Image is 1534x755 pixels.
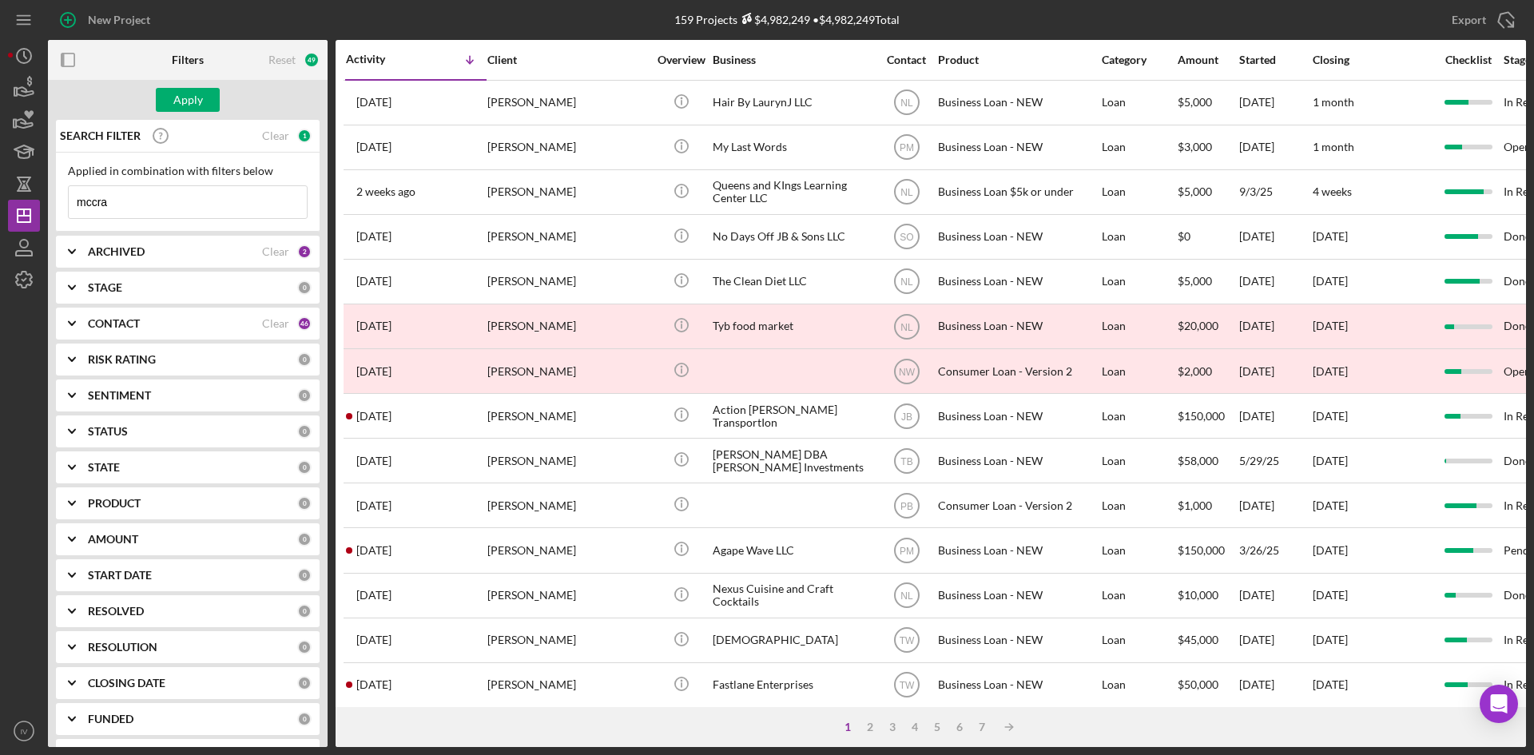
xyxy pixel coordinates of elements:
time: 2025-09-16 19:29 [356,96,391,109]
span: $45,000 [1178,633,1218,646]
b: PRODUCT [88,497,141,510]
b: STATE [88,461,120,474]
time: 2025-09-15 19:51 [356,141,391,153]
text: SO [900,232,913,243]
div: Loan [1102,350,1176,392]
span: $50,000 [1178,678,1218,691]
text: JB [900,411,912,422]
b: STATUS [88,425,128,438]
div: Business Loan - NEW [938,305,1098,348]
div: [PERSON_NAME] [487,260,647,303]
div: [PERSON_NAME] [487,529,647,571]
time: [DATE] [1313,588,1348,602]
div: Business Loan - NEW [938,574,1098,617]
div: 0 [297,640,312,654]
b: STAGE [88,281,122,294]
div: Clear [262,129,289,142]
div: 1 [837,721,859,733]
b: FUNDED [88,713,133,725]
div: Loan [1102,81,1176,124]
div: Activity [346,53,416,66]
b: START DATE [88,569,152,582]
div: 2 [859,721,881,733]
div: [PERSON_NAME] [487,126,647,169]
b: SEARCH FILTER [60,129,141,142]
div: 46 [297,316,312,331]
time: 4 weeks [1313,185,1352,198]
div: Business Loan - NEW [938,529,1098,571]
div: Business Loan - NEW [938,619,1098,662]
div: Applied in combination with filters below [68,165,308,177]
time: 2025-04-02 16:33 [356,678,391,691]
time: [DATE] [1313,454,1348,467]
div: [PERSON_NAME] [487,574,647,617]
div: Business Loan - NEW [938,216,1098,258]
div: 5 [926,721,948,733]
div: Loan [1102,126,1176,169]
div: $2,000 [1178,350,1238,392]
div: [DATE] [1239,619,1311,662]
b: CONTACT [88,317,140,330]
div: $5,000 [1178,260,1238,303]
text: NL [900,97,913,109]
span: $3,000 [1178,140,1212,153]
div: Clear [262,317,289,330]
b: RESOLVED [88,605,144,618]
time: [DATE] [1313,274,1348,288]
div: Business Loan - NEW [938,664,1098,706]
div: Loan [1102,619,1176,662]
div: [DATE] [1239,574,1311,617]
time: [DATE] [1313,499,1348,512]
time: 2025-06-08 21:12 [356,410,391,423]
time: 2025-08-05 14:13 [356,275,391,288]
span: $10,000 [1178,588,1218,602]
div: [PERSON_NAME] [487,305,647,348]
time: 2025-05-29 16:57 [356,455,391,467]
div: 3 [881,721,904,733]
time: [DATE] [1313,364,1348,378]
div: [PERSON_NAME] [487,216,647,258]
time: [DATE] [1313,229,1348,243]
div: Apply [173,88,203,112]
div: Clear [262,245,289,258]
div: 6 [948,721,971,733]
b: SENTIMENT [88,389,151,402]
div: Business Loan - NEW [938,260,1098,303]
time: [DATE] [1313,319,1348,332]
text: PB [900,500,912,511]
time: 2025-04-04 21:19 [356,634,391,646]
div: Loan [1102,305,1176,348]
div: Queens and KIngs Learning Center LLC [713,171,872,213]
div: 159 Projects • $4,982,249 Total [674,13,900,26]
text: NW [899,366,916,377]
div: [DATE] [1239,260,1311,303]
text: TW [899,635,914,646]
div: Business [713,54,872,66]
div: Action [PERSON_NAME] TransportIon [713,395,872,437]
div: New Project [88,4,150,36]
div: Business Loan - NEW [938,126,1098,169]
time: 2025-04-08 19:20 [356,589,391,602]
text: NL [900,321,913,332]
div: Fastlane Enterprises [713,664,872,706]
div: Reset [268,54,296,66]
div: Loan [1102,395,1176,437]
div: Product [938,54,1098,66]
div: [DATE] [1239,664,1311,706]
div: 1 [297,129,312,143]
div: 0 [297,712,312,726]
time: 2025-09-05 16:47 [356,185,415,198]
div: 2 [297,244,312,259]
div: Loan [1102,439,1176,482]
time: 1 month [1313,140,1354,153]
div: 0 [297,532,312,546]
div: Loan [1102,529,1176,571]
time: 2025-08-18 20:49 [356,230,391,243]
span: $1,000 [1178,499,1212,512]
div: 9/3/25 [1239,171,1311,213]
div: 0 [297,604,312,618]
span: $150,000 [1178,409,1225,423]
b: ARCHIVED [88,245,145,258]
text: TB [900,455,912,467]
text: IV [20,727,28,736]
